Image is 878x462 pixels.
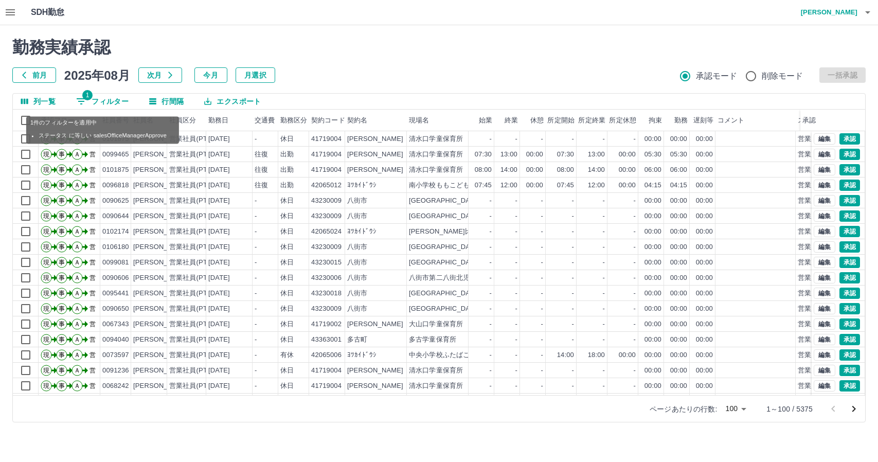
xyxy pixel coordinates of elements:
div: - [634,242,636,252]
button: 承認 [839,272,860,283]
button: 承認 [839,180,860,191]
div: 休日 [280,196,294,206]
div: 00:00 [644,227,661,237]
div: 社員区分 [167,110,206,131]
button: 編集 [814,288,835,299]
div: - [603,211,605,221]
div: 八街市 [347,258,367,268]
div: - [634,211,636,221]
div: 契約コード [311,110,345,131]
div: 0096818 [102,181,129,190]
div: 所定開始 [546,110,577,131]
div: 休日 [280,211,294,221]
div: - [634,227,636,237]
div: 00:00 [644,134,661,144]
div: ステータス [798,110,832,131]
div: 営業社員(PT契約) [169,150,223,159]
div: 拘束 [638,110,664,131]
div: 00:00 [670,258,687,268]
button: 承認 [839,303,860,314]
div: [DATE] [208,150,230,159]
div: [PERSON_NAME] [133,165,189,175]
text: Ａ [74,228,80,235]
text: 事 [59,259,65,266]
div: 00:00 [644,196,661,206]
div: 営業社員(PT契約) [169,227,223,237]
div: 休日 [280,227,294,237]
div: 00:00 [670,242,687,252]
button: 承認 [839,149,860,160]
div: 00:00 [619,181,636,190]
div: 0099081 [102,258,129,268]
div: 営業所長承認待 [798,211,845,221]
div: 100 [721,401,750,416]
div: 営業所長承認待 [798,242,845,252]
div: - [255,211,257,221]
div: - [572,258,574,268]
div: 13:00 [500,150,517,159]
div: [DATE] [208,258,230,268]
div: 0090644 [102,211,129,221]
div: 往復 [255,181,268,190]
div: 契約コード [309,110,345,131]
div: 14:00 [500,165,517,175]
div: - [541,227,543,237]
div: ステータス [796,110,857,131]
div: [PERSON_NAME] [133,258,189,268]
text: 事 [59,228,65,235]
button: 編集 [814,164,835,175]
button: 編集 [814,149,835,160]
div: [DATE] [208,181,230,190]
text: 営 [89,228,96,235]
text: Ａ [74,243,80,251]
div: 営業社員(PT契約) [169,181,223,190]
div: 05:30 [644,150,661,159]
div: コメント [718,110,745,131]
div: 12:00 [588,181,605,190]
div: - [541,211,543,221]
div: [PERSON_NAME] [347,134,403,144]
div: - [490,258,492,268]
div: 00:00 [670,227,687,237]
div: 清水口学童保育所 [409,150,463,159]
button: 編集 [814,334,835,345]
div: 43230006 [311,273,342,283]
text: 現 [43,197,49,204]
button: 承認 [839,210,860,222]
div: 勤務日 [208,110,228,131]
button: 編集 [814,365,835,376]
div: - [541,258,543,268]
div: [DATE] [208,165,230,175]
div: 00:00 [696,150,713,159]
div: - [255,196,257,206]
div: 出勤 [280,181,294,190]
div: [PERSON_NAME] [347,165,403,175]
text: 現 [43,212,49,220]
div: 出勤 [280,165,294,175]
button: 編集 [814,318,835,330]
div: 00:00 [696,134,713,144]
div: 1件のフィルターを適用中 [30,118,175,139]
h5: 2025年08月 [64,67,130,83]
div: - [572,134,574,144]
div: 13:00 [588,150,605,159]
div: 43230009 [311,242,342,252]
button: 編集 [814,241,835,253]
div: [PERSON_NAME] [133,211,189,221]
text: 事 [59,197,65,204]
div: 承認 [802,110,816,131]
text: 事 [59,182,65,189]
div: - [515,227,517,237]
div: 休憩 [520,110,546,131]
div: 00:00 [644,258,661,268]
div: [DATE] [208,242,230,252]
span: 1 [82,90,93,100]
div: 43230009 [311,211,342,221]
div: 営業社員(PT契約) [169,273,223,283]
div: 現場名 [409,110,429,131]
text: 現 [43,243,49,251]
div: 00:00 [696,196,713,206]
div: - [255,227,257,237]
div: - [572,227,574,237]
div: 所定終業 [578,110,605,131]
